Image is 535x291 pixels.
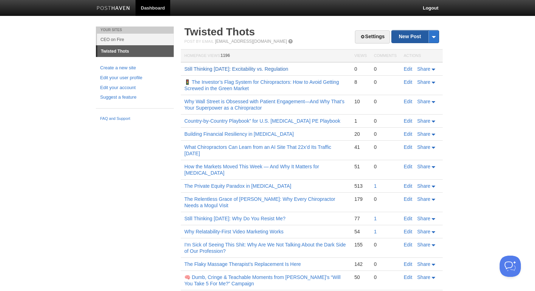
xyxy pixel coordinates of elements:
div: 0 [374,196,397,202]
div: 54 [354,228,367,235]
img: Posthaven-bar [97,6,130,11]
a: Edit [404,242,412,248]
a: 🚦 The Investor’s Flag System for Chiropractors: How to Avoid Getting Screwed in the Green Market [184,79,339,91]
a: Edit [404,144,412,150]
span: 1196 [220,53,230,58]
div: 0 [374,144,397,150]
iframe: Help Scout Beacon - Open [500,256,521,277]
a: I'm Sick of Seeing This Shit: Why Are We Not Talking About the Dark Side of Our Profession? [184,242,346,254]
a: Edit [404,216,412,221]
a: Edit [404,66,412,72]
span: Share [417,196,430,202]
a: How the Markets Moved This Week — And Why It Matters for [MEDICAL_DATA] [184,164,319,176]
div: 0 [374,66,397,72]
a: [EMAIL_ADDRESS][DOMAIN_NAME] [215,39,287,44]
div: 20 [354,131,367,137]
a: 1 [374,183,377,189]
a: 1 [374,216,377,221]
div: 179 [354,196,367,202]
a: Country-by-Country Playbook” for U.S. [MEDICAL_DATA] PE Playbook [184,118,340,124]
span: Share [417,242,430,248]
a: Settings [355,30,390,43]
div: 0 [374,274,397,280]
span: Share [417,66,430,72]
div: 77 [354,215,367,222]
div: 41 [354,144,367,150]
span: Share [417,131,430,137]
a: Edit your user profile [100,74,169,82]
a: Edit [404,79,412,85]
span: Post by Email [184,39,214,43]
div: 513 [354,183,367,189]
span: Share [417,144,430,150]
span: Share [417,229,430,234]
th: Homepage Views [181,50,351,63]
div: 0 [374,241,397,248]
a: Edit [404,183,412,189]
a: Edit [404,261,412,267]
a: Create a new site [100,64,169,72]
a: Edit [404,99,412,104]
div: 50 [354,274,367,280]
div: 51 [354,163,367,170]
a: Edit [404,196,412,202]
th: Actions [400,50,443,63]
span: Share [417,274,430,280]
div: 0 [374,163,397,170]
a: The Relentless Grace of [PERSON_NAME]: Why Every Chiropractor Needs a Mogul Visit [184,196,335,208]
a: Why Relatability-First Video Marketing Works [184,229,283,234]
a: 1 [374,229,377,234]
a: CEO on Fire [97,34,174,45]
a: 🧠 Dumb, Cringe & Teachable Moments from [PERSON_NAME]’s “Will You Take 5 For Me?” Campaign [184,274,340,286]
a: Twisted Thots [97,46,174,57]
span: Share [417,164,430,169]
a: Edit [404,118,412,124]
a: Edit your account [100,84,169,92]
span: Share [417,216,430,221]
div: 1 [354,118,367,124]
span: Share [417,261,430,267]
span: Share [417,79,430,85]
a: Still Thinking [DATE]: Excitability vs. Regulation [184,66,288,72]
a: New Post [392,30,439,43]
a: Edit [404,229,412,234]
div: 142 [354,261,367,267]
a: Twisted Thots [184,26,255,37]
div: 0 [374,261,397,267]
span: Share [417,118,430,124]
div: 0 [374,79,397,85]
div: 0 [374,131,397,137]
a: Edit [404,131,412,137]
a: Why Wall Street is Obsessed with Patient Engagement—And Why That’s Your Superpower as a Chiropractor [184,99,345,111]
li: Your Sites [96,27,174,34]
a: FAQ and Support [100,116,169,122]
div: 10 [354,98,367,105]
a: Still Thinking [DATE]: Why Do You Resist Me? [184,216,286,221]
div: 0 [374,118,397,124]
span: Share [417,183,430,189]
a: Edit [404,274,412,280]
a: The Flaky Massage Therapist’s Replacement Is Here [184,261,301,267]
a: Building Financial Resiliency in [MEDICAL_DATA] [184,131,294,137]
div: 0 [354,66,367,72]
a: The Private Equity Paradox in [MEDICAL_DATA] [184,183,291,189]
div: 8 [354,79,367,85]
a: What Chiropractors Can Learn from an AI Site That 22x’d Its Traffic [DATE] [184,144,331,156]
a: Edit [404,164,412,169]
th: Comments [370,50,400,63]
div: 155 [354,241,367,248]
th: Views [351,50,370,63]
span: Share [417,99,430,104]
div: 0 [374,98,397,105]
a: Suggest a feature [100,94,169,101]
